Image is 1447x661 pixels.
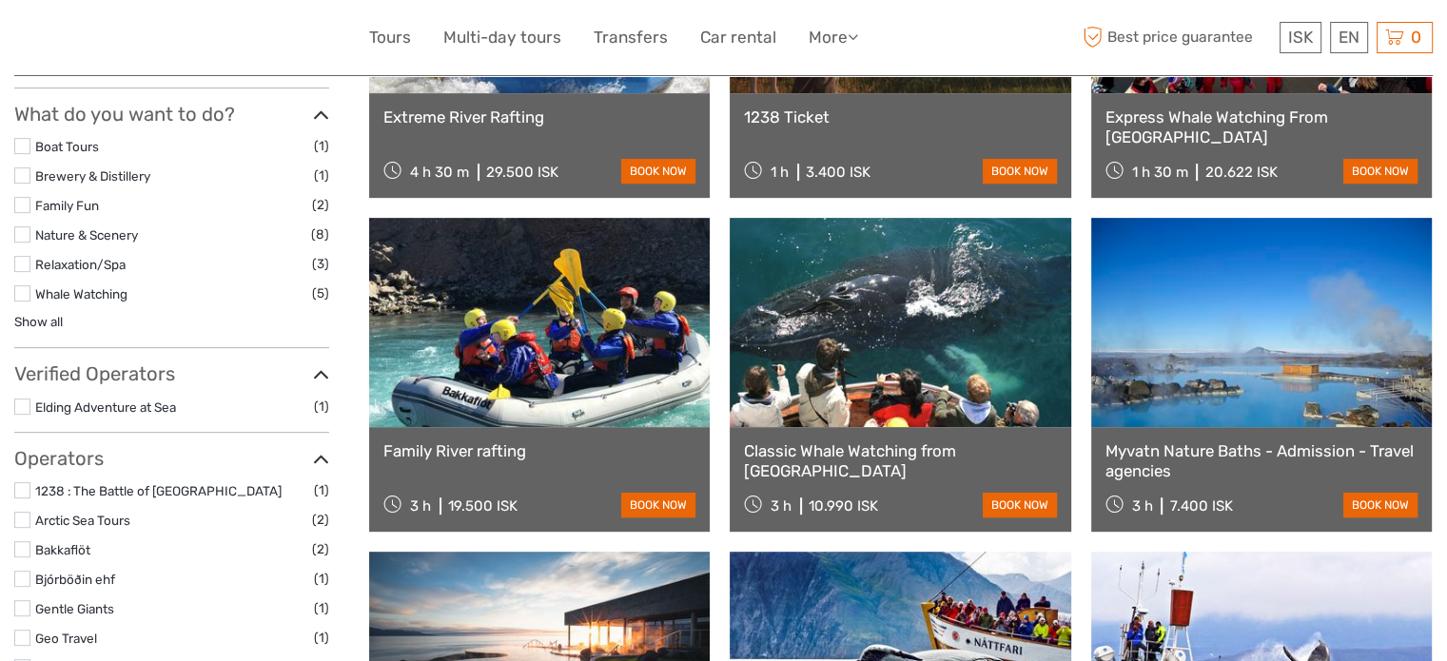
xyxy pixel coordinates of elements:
[771,164,789,181] span: 1 h
[35,601,114,616] a: Gentle Giants
[314,568,329,590] span: (1)
[14,362,329,385] h3: Verified Operators
[312,194,329,216] span: (2)
[14,103,329,126] h3: What do you want to do?
[410,497,431,515] span: 3 h
[1343,159,1418,184] a: book now
[771,497,792,515] span: 3 h
[35,483,282,498] a: 1238 : The Battle of [GEOGRAPHIC_DATA]
[314,627,329,649] span: (1)
[1169,497,1232,515] div: 7.400 ISK
[1288,28,1313,47] span: ISK
[35,286,127,301] a: Whale Watching
[1078,22,1275,53] span: Best price guarantee
[383,441,695,460] a: Family River rafting
[744,441,1056,480] a: Classic Whale Watching from [GEOGRAPHIC_DATA]
[983,159,1057,184] a: book now
[312,282,329,304] span: (5)
[35,257,126,272] a: Relaxation/Spa
[383,107,695,126] a: Extreme River Rafting
[486,164,558,181] div: 29.500 ISK
[312,253,329,275] span: (3)
[35,399,176,415] a: Elding Adventure at Sea
[35,542,90,557] a: Bakkaflöt
[314,479,329,501] span: (1)
[35,168,150,184] a: Brewery & Distillery
[1408,28,1424,47] span: 0
[14,314,63,329] a: Show all
[314,597,329,619] span: (1)
[312,538,329,560] span: (2)
[1343,493,1418,517] a: book now
[809,497,878,515] div: 10.990 ISK
[700,24,776,51] a: Car rental
[35,513,130,528] a: Arctic Sea Tours
[809,24,858,51] a: More
[35,139,99,154] a: Boat Tours
[1131,164,1187,181] span: 1 h 30 m
[744,107,1056,126] a: 1238 Ticket
[1105,441,1418,480] a: Myvatn Nature Baths - Admission - Travel agencies
[443,24,561,51] a: Multi-day tours
[314,165,329,186] span: (1)
[35,227,138,243] a: Nature & Scenery
[369,24,411,51] a: Tours
[35,572,115,587] a: Bjórböðin ehf
[448,497,518,515] div: 19.500 ISK
[1105,107,1418,146] a: Express Whale Watching From [GEOGRAPHIC_DATA]
[410,164,469,181] span: 4 h 30 m
[594,24,668,51] a: Transfers
[1204,164,1277,181] div: 20.622 ISK
[621,159,695,184] a: book now
[14,447,329,470] h3: Operators
[806,164,870,181] div: 3.400 ISK
[312,509,329,531] span: (2)
[311,224,329,245] span: (8)
[1131,497,1152,515] span: 3 h
[27,33,215,49] p: We're away right now. Please check back later!
[314,135,329,157] span: (1)
[621,493,695,517] a: book now
[314,396,329,418] span: (1)
[219,29,242,52] button: Open LiveChat chat widget
[983,493,1057,517] a: book now
[35,198,99,213] a: Family Fun
[1330,22,1368,53] div: EN
[35,631,97,646] a: Geo Travel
